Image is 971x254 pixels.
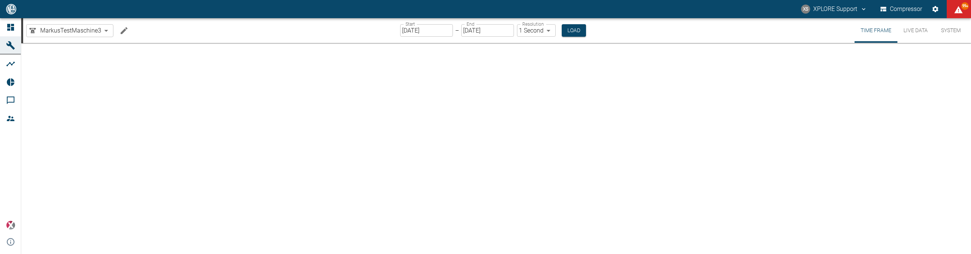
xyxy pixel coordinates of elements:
[562,24,586,37] button: Load
[961,2,969,10] span: 99+
[40,26,101,35] span: MarkusTestMaschine3
[116,23,132,38] button: Edit machine
[934,18,968,43] button: System
[28,26,101,35] a: MarkusTestMaschine3
[800,2,868,16] button: compressors@neaxplore.com
[855,18,897,43] button: Time Frame
[455,26,459,35] p: –
[522,21,544,27] label: Resolution
[467,21,474,27] label: End
[929,2,942,16] button: Settings
[801,5,810,14] div: XS
[897,18,934,43] button: Live Data
[517,24,556,37] div: 1 Second
[400,24,453,37] input: MM/DD/YYYY
[461,24,514,37] input: MM/DD/YYYY
[6,221,15,230] img: Xplore Logo
[405,21,415,27] label: Start
[5,4,17,14] img: logo
[879,2,924,16] button: Compressor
